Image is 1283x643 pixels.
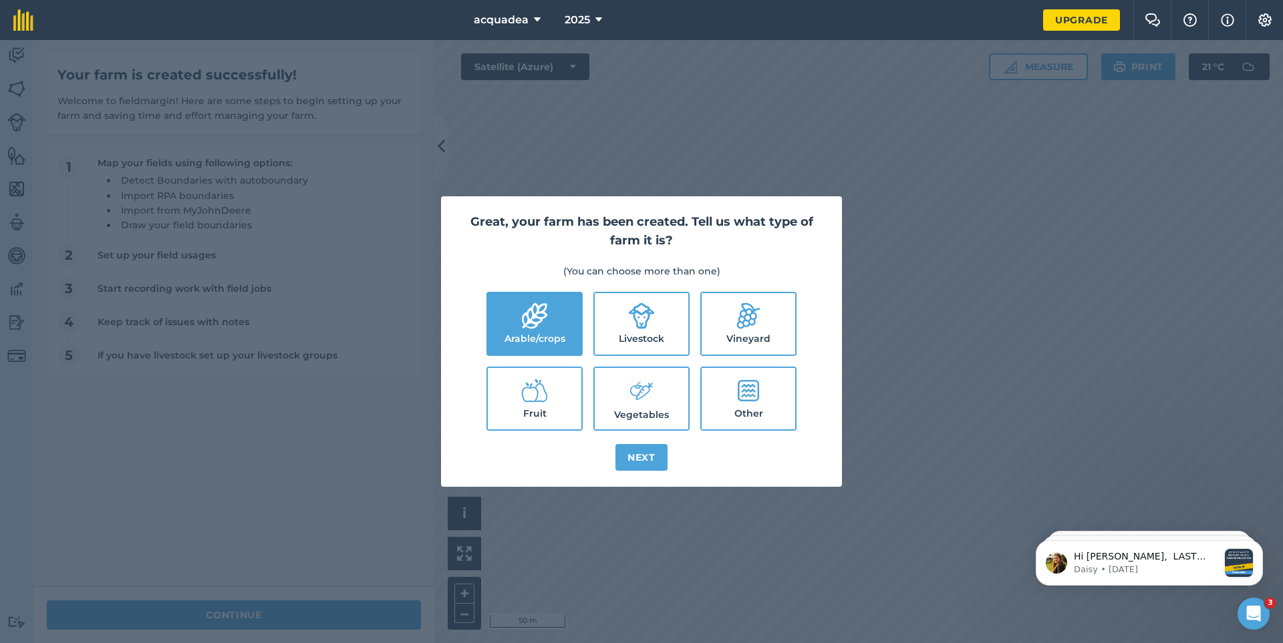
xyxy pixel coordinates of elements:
[488,368,581,429] label: Fruit
[702,293,795,355] label: Vineyard
[1016,513,1283,607] iframe: Intercom notifications message
[615,444,668,471] button: Next
[595,368,688,429] label: Vegetables
[474,12,529,28] span: acquadea
[1238,598,1270,630] iframe: Intercom live chat
[595,293,688,355] label: Livestock
[1145,13,1161,27] img: Two speech bubbles overlapping with the left bubble in the forefront
[457,212,826,251] h2: Great, your farm has been created. Tell us what type of farm it is?
[488,293,581,355] label: Arable/crops
[1043,9,1120,31] a: Upgrade
[565,12,590,28] span: 2025
[1265,598,1276,608] span: 3
[1182,13,1198,27] img: A question mark icon
[457,264,826,278] p: (You can choose more than one)
[13,9,33,31] img: fieldmargin Logo
[1257,13,1273,27] img: A cog icon
[702,368,795,429] label: Other
[1221,12,1234,28] img: svg+xml;base64,PHN2ZyB4bWxucz0iaHR0cDovL3d3dy53My5vcmcvMjAwMC9zdmciIHdpZHRoPSIxNyIgaGVpZ2h0PSIxNy...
